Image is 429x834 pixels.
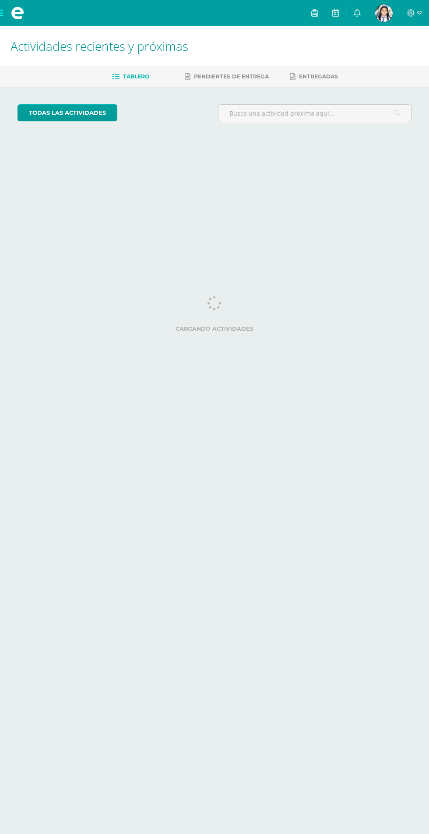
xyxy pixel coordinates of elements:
[185,70,269,84] a: Pendientes de entrega
[290,70,338,84] a: Entregadas
[194,73,269,80] span: Pendientes de entrega
[18,104,117,121] a: todas las Actividades
[112,70,149,84] a: Tablero
[123,73,149,80] span: Tablero
[18,325,411,332] label: Cargando actividades
[299,73,338,80] span: Entregadas
[218,105,411,122] input: Busca una actividad próxima aquí...
[11,38,188,54] span: Actividades recientes y próximas
[375,4,393,22] img: c8b2554278c2aa8190328a3408ea909e.png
